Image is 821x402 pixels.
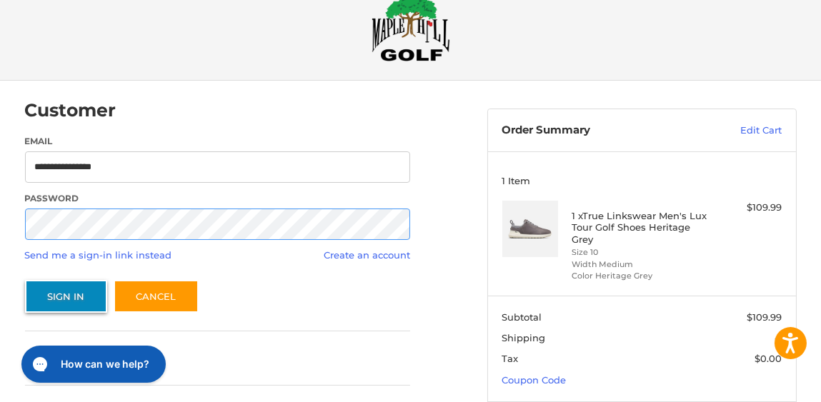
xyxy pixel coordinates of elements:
a: Coupon Code [502,374,567,386]
li: Size 10 [572,246,708,258]
span: $109.99 [747,311,782,323]
span: -- [775,332,782,343]
li: Width Medium [572,258,708,271]
label: Email [25,135,411,148]
a: Send me a sign-in link instead [25,249,172,261]
h2: Customer [25,99,116,121]
h4: 1 x True Linkswear Men's Lux Tour Golf Shoes Heritage Grey [572,210,708,245]
a: Edit Cart [692,124,782,138]
div: $109.99 [712,201,782,215]
button: Sign In [25,280,107,313]
span: Shipping [502,332,546,343]
span: $0.00 [755,353,782,364]
a: Create an account [324,249,410,261]
a: Cancel [114,280,199,313]
span: Tax [502,353,519,364]
li: Color Heritage Grey [572,270,708,282]
span: Subtotal [502,311,542,323]
iframe: Gorgias live chat messenger [14,341,169,388]
label: Password [25,192,411,205]
h3: Order Summary [502,124,693,138]
h3: 1 Item [502,175,782,186]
